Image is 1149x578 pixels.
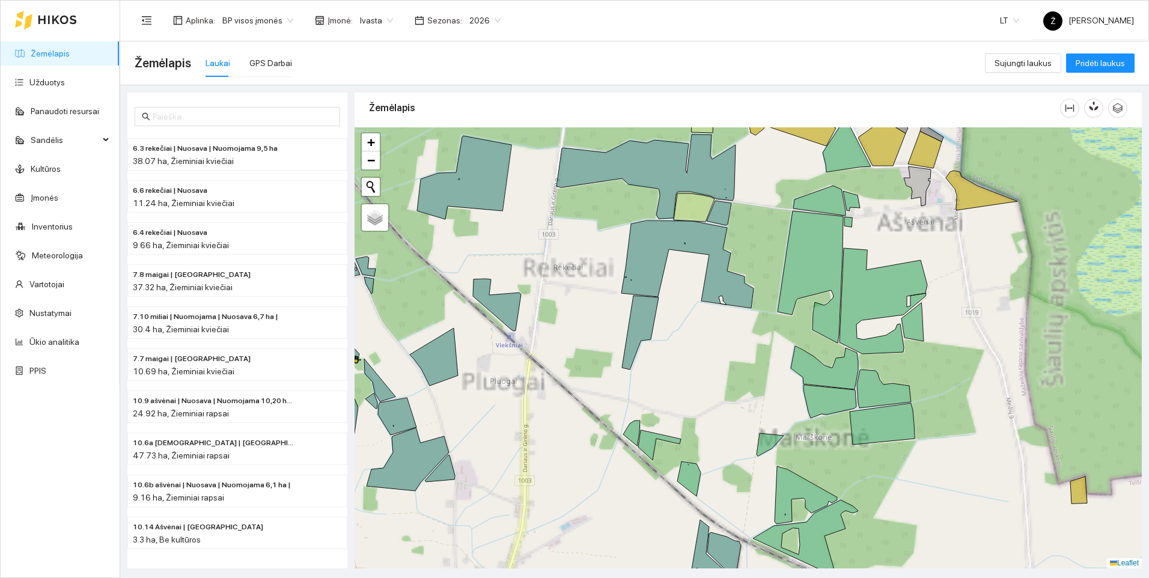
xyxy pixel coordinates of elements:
[133,185,207,196] span: 6.6 rekečiai | Nuosava
[133,395,294,407] span: 10.9 ašvėnai | Nuosava | Nuomojama 10,20 ha |
[32,222,73,231] a: Inventorius
[173,16,183,25] span: layout
[249,56,292,70] div: GPS Darbai
[1000,11,1019,29] span: LT
[31,164,61,174] a: Kultūros
[362,178,380,196] button: Initiate a new search
[29,366,46,376] a: PPIS
[427,14,462,27] span: Sezonas :
[135,8,159,32] button: menu-fold
[362,204,388,231] a: Layers
[362,151,380,169] a: Zoom out
[133,522,263,533] span: 10.14 Ašvėnai | Nuosava
[1066,58,1135,68] a: Pridėti laukus
[315,16,325,25] span: shop
[133,367,234,376] span: 10.69 ha, Žieminiai kviečiai
[206,56,230,70] div: Laukai
[133,156,234,166] span: 38.07 ha, Žieminiai kviečiai
[1061,103,1079,113] span: column-width
[29,337,79,347] a: Ūkio analitika
[133,535,201,544] span: 3.3 ha, Be kultūros
[32,251,83,260] a: Meteorologija
[133,324,229,334] span: 30.4 ha, Žieminiai kviečiai
[1043,16,1134,25] span: [PERSON_NAME]
[1110,559,1139,567] a: Leaflet
[133,493,224,502] span: 9.16 ha, Žieminiai rapsai
[29,308,72,318] a: Nustatymai
[141,15,152,26] span: menu-fold
[1066,53,1135,73] button: Pridėti laukus
[362,133,380,151] a: Zoom in
[31,106,99,116] a: Panaudoti resursai
[995,56,1052,70] span: Sujungti laukus
[133,240,229,250] span: 9.66 ha, Žieminiai kviečiai
[142,112,150,121] span: search
[186,14,215,27] span: Aplinka :
[1050,11,1056,31] span: Ž
[133,479,291,491] span: 10.6b ašvėnai | Nuosava | Nuomojama 6,1 ha |
[415,16,424,25] span: calendar
[29,78,65,87] a: Užduotys
[31,49,70,58] a: Žemėlapis
[135,53,191,73] span: Žemėlapis
[367,135,375,150] span: +
[133,282,233,292] span: 37.32 ha, Žieminiai kviečiai
[133,451,230,460] span: 47.73 ha, Žieminiai rapsai
[31,128,99,152] span: Sandėlis
[29,279,64,289] a: Vartotojai
[133,311,278,323] span: 7.10 miliai | Nuomojama | Nuosava 6,7 ha |
[985,58,1061,68] a: Sujungti laukus
[133,409,229,418] span: 24.92 ha, Žieminiai rapsai
[985,53,1061,73] button: Sujungti laukus
[153,110,333,123] input: Paieška
[1060,99,1079,118] button: column-width
[31,193,58,202] a: Įmonės
[133,198,234,208] span: 11.24 ha, Žieminiai kviečiai
[469,11,501,29] span: 2026
[360,11,393,29] span: Ivasta
[328,14,353,27] span: Įmonė :
[133,353,251,365] span: 7.7 maigai | Nuomojama
[1076,56,1125,70] span: Pridėti laukus
[133,143,278,154] span: 6.3 rekečiai | Nuosava | Nuomojama 9,5 ha
[369,91,1060,125] div: Žemėlapis
[367,153,375,168] span: −
[133,437,294,449] span: 10.6a ašvėnai | Nuomojama | Nuosava 6,0 ha |
[222,11,293,29] span: BP visos įmonės
[133,269,251,281] span: 7.8 maigai | Nuosava
[133,227,207,239] span: 6.4 rekečiai | Nuosava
